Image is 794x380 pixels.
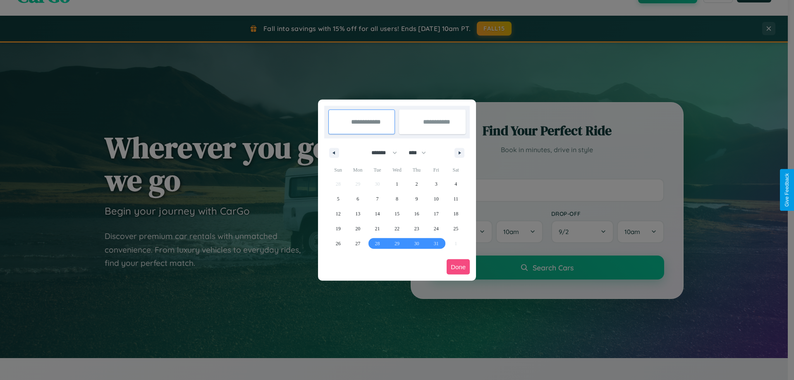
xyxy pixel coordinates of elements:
[355,221,360,236] span: 20
[407,163,426,177] span: Thu
[446,177,466,191] button: 4
[407,221,426,236] button: 23
[348,236,367,251] button: 27
[375,221,380,236] span: 21
[446,191,466,206] button: 11
[447,259,470,275] button: Done
[434,191,439,206] span: 10
[348,163,367,177] span: Mon
[426,191,446,206] button: 10
[328,236,348,251] button: 26
[387,191,407,206] button: 8
[328,163,348,177] span: Sun
[336,206,341,221] span: 12
[426,177,446,191] button: 3
[376,191,379,206] span: 7
[426,206,446,221] button: 17
[387,163,407,177] span: Wed
[355,206,360,221] span: 13
[348,206,367,221] button: 13
[337,191,340,206] span: 5
[356,191,359,206] span: 6
[453,221,458,236] span: 25
[375,206,380,221] span: 14
[336,221,341,236] span: 19
[355,236,360,251] span: 27
[368,191,387,206] button: 7
[395,206,399,221] span: 15
[396,191,398,206] span: 8
[446,206,466,221] button: 18
[348,191,367,206] button: 6
[387,236,407,251] button: 29
[375,236,380,251] span: 28
[395,236,399,251] span: 29
[387,177,407,191] button: 1
[434,206,439,221] span: 17
[446,163,466,177] span: Sat
[368,206,387,221] button: 14
[328,191,348,206] button: 5
[453,191,458,206] span: 11
[426,221,446,236] button: 24
[396,177,398,191] span: 1
[407,191,426,206] button: 9
[407,177,426,191] button: 2
[454,177,457,191] span: 4
[415,191,418,206] span: 9
[446,221,466,236] button: 25
[368,163,387,177] span: Tue
[426,163,446,177] span: Fri
[434,221,439,236] span: 24
[434,236,439,251] span: 31
[368,221,387,236] button: 21
[435,177,438,191] span: 3
[426,236,446,251] button: 31
[387,206,407,221] button: 15
[395,221,399,236] span: 22
[387,221,407,236] button: 22
[328,206,348,221] button: 12
[414,236,419,251] span: 30
[453,206,458,221] span: 18
[415,177,418,191] span: 2
[336,236,341,251] span: 26
[407,236,426,251] button: 30
[368,236,387,251] button: 28
[414,206,419,221] span: 16
[414,221,419,236] span: 23
[407,206,426,221] button: 16
[328,221,348,236] button: 19
[784,173,790,207] div: Give Feedback
[348,221,367,236] button: 20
